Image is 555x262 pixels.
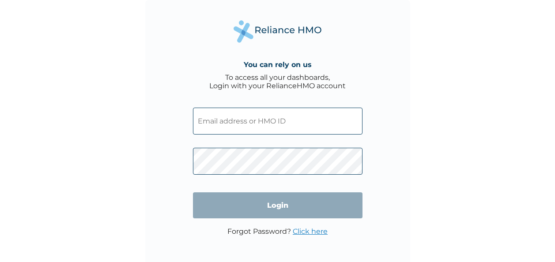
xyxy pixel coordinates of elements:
div: To access all your dashboards, Login with your RelianceHMO account [209,73,346,90]
input: Login [193,192,362,218]
img: Reliance Health's Logo [234,20,322,43]
input: Email address or HMO ID [193,108,362,135]
p: Forgot Password? [227,227,328,236]
a: Click here [293,227,328,236]
h4: You can rely on us [244,60,312,69]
